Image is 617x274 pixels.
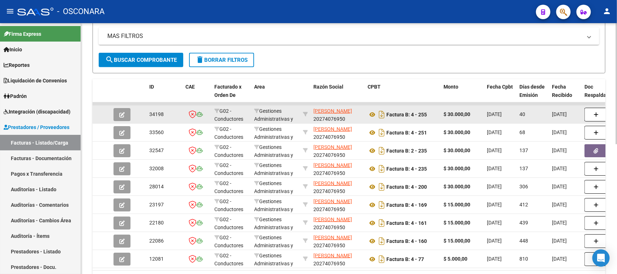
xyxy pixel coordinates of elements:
span: [DATE] [487,220,502,226]
span: 22086 [149,238,164,244]
div: 20274076950 [313,197,362,213]
datatable-header-cell: CPBT [365,79,441,111]
span: [DATE] [487,202,502,207]
span: [DATE] [487,129,502,135]
span: [DATE] [552,184,567,189]
strong: Factura B: 4 - 235 [386,166,427,172]
span: 810 [519,256,528,262]
datatable-header-cell: Razón Social [310,79,365,111]
strong: Factura B: 4 - 77 [386,256,424,262]
span: Doc Respaldatoria [584,84,617,98]
i: Descargar documento [377,109,386,120]
strong: Factura B: 4 - 251 [386,130,427,136]
div: Open Intercom Messenger [592,249,610,267]
span: 448 [519,238,528,244]
span: 40 [519,111,525,117]
span: G02 - Conductores Navales Central [214,126,243,157]
i: Descargar documento [377,163,386,175]
span: Padrón [4,92,27,100]
mat-icon: person [603,7,611,16]
span: 439 [519,220,528,226]
button: Borrar Filtros [189,53,254,67]
div: 20274076950 [313,215,362,231]
mat-panel-title: MAS FILTROS [107,32,582,40]
span: Integración (discapacidad) [4,108,70,116]
div: 20274076950 [313,161,362,176]
span: [PERSON_NAME] [313,217,352,222]
strong: $ 30.000,00 [444,184,470,189]
span: [DATE] [552,256,567,262]
datatable-header-cell: Días desde Emisión [517,79,549,111]
div: 20274076950 [313,107,362,122]
i: Descargar documento [377,253,386,265]
span: CAE [185,84,195,90]
span: Area [254,84,265,90]
span: [DATE] [487,166,502,171]
span: Prestadores / Proveedores [4,123,69,131]
span: [DATE] [552,166,567,171]
datatable-header-cell: CAE [183,79,211,111]
strong: $ 30.000,00 [444,147,470,153]
strong: $ 15.000,00 [444,220,470,226]
span: Monto [444,84,458,90]
strong: Factura B: 4 - 169 [386,202,427,208]
span: [DATE] [552,147,567,153]
datatable-header-cell: ID [146,79,183,111]
datatable-header-cell: Fecha Recibido [549,79,582,111]
strong: Factura B: 4 - 160 [386,238,427,244]
span: [DATE] [552,129,567,135]
span: 68 [519,129,525,135]
span: Fecha Cpbt [487,84,513,90]
div: 20274076950 [313,179,362,194]
span: Liquidación de Convenios [4,77,67,85]
span: Firma Express [4,30,41,38]
mat-icon: search [105,55,114,64]
span: Gestiones Administrativas y Otros [254,162,293,185]
span: 32008 [149,166,164,171]
span: Días desde Emisión [519,84,545,98]
span: [DATE] [552,238,567,244]
span: CPBT [368,84,381,90]
span: 137 [519,166,528,171]
span: [DATE] [552,202,567,207]
span: 23197 [149,202,164,207]
span: Gestiones Administrativas y Otros [254,126,293,149]
span: G02 - Conductores Navales Central [214,198,243,229]
span: Gestiones Administrativas y Otros [254,198,293,221]
span: [PERSON_NAME] [313,144,352,150]
datatable-header-cell: Fecha Cpbt [484,79,517,111]
strong: Factura B: 2 - 235 [386,148,427,154]
span: [DATE] [552,220,567,226]
div: 20274076950 [313,125,362,140]
span: 33560 [149,129,164,135]
i: Descargar documento [377,127,386,138]
span: G02 - Conductores Navales Central [214,108,243,138]
strong: $ 30.000,00 [444,129,470,135]
span: [PERSON_NAME] [313,108,352,114]
datatable-header-cell: Facturado x Orden De [211,79,251,111]
strong: Factura B: 4 - 161 [386,220,427,226]
div: 20274076950 [313,143,362,158]
mat-icon: delete [196,55,204,64]
span: [DATE] [487,111,502,117]
span: Reportes [4,61,30,69]
span: Gestiones Administrativas y Otros [254,217,293,239]
span: 137 [519,147,528,153]
span: Gestiones Administrativas y Otros [254,235,293,257]
i: Descargar documento [377,181,386,193]
span: Gestiones Administrativas y Otros [254,180,293,203]
span: [PERSON_NAME] [313,198,352,204]
span: [DATE] [487,184,502,189]
strong: $ 30.000,00 [444,166,470,171]
span: Fecha Recibido [552,84,572,98]
span: G02 - Conductores Navales Central [214,162,243,193]
span: Borrar Filtros [196,57,248,63]
span: - OSCONARA [57,4,104,20]
span: [PERSON_NAME] [313,180,352,186]
span: Buscar Comprobante [105,57,177,63]
span: 412 [519,202,528,207]
span: [DATE] [552,111,567,117]
span: G02 - Conductores Navales Central [214,235,243,265]
div: 20274076950 [313,234,362,249]
i: Descargar documento [377,235,386,247]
